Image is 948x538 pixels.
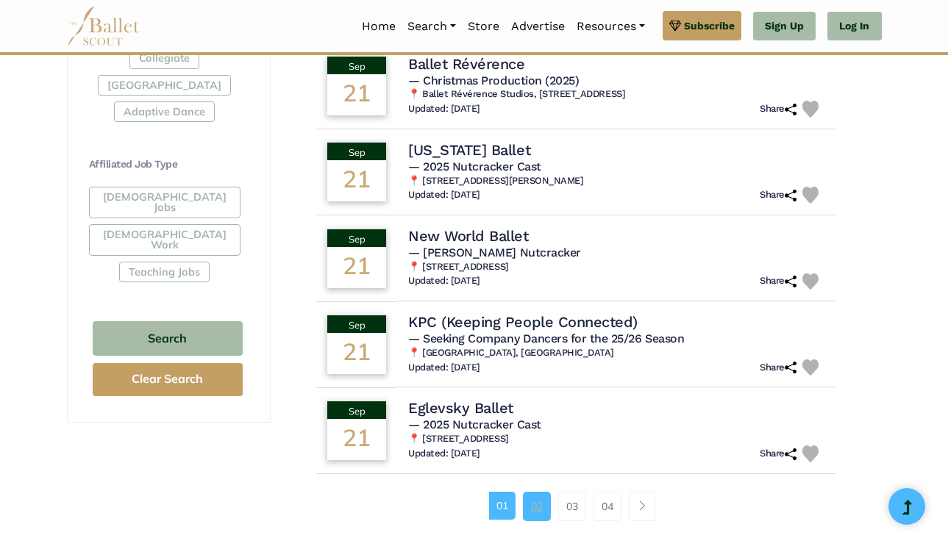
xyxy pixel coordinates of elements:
[327,57,386,74] div: Sep
[408,103,480,115] h6: Updated: [DATE]
[408,140,530,159] h4: [US_STATE] Ballet
[408,245,581,259] span: — [PERSON_NAME] Nutcracker
[408,73,579,87] span: — Christmas Production (2025)
[760,275,796,287] h6: Share
[669,18,681,34] img: gem.svg
[827,12,881,41] a: Log In
[408,175,824,187] h6: 📍 [STREET_ADDRESS][PERSON_NAME]
[760,189,796,201] h6: Share
[408,312,638,331] h4: KPC (Keeping People Connected)
[558,492,586,521] a: 03
[523,492,551,521] a: 02
[408,331,684,345] span: — Seeking Company Dancers for the 25/26 Season
[327,315,386,333] div: Sep
[408,261,824,273] h6: 📍 [STREET_ADDRESS]
[408,347,824,359] h6: 📍 [GEOGRAPHIC_DATA], [GEOGRAPHIC_DATA]
[327,247,386,288] div: 21
[684,18,735,34] span: Subscribe
[489,492,516,520] a: 01
[408,275,480,287] h6: Updated: [DATE]
[663,11,741,40] a: Subscribe
[408,54,524,73] h4: Ballet Révérence
[327,143,386,160] div: Sep
[356,11,402,42] a: Home
[760,362,796,374] h6: Share
[93,321,243,356] button: Search
[571,11,651,42] a: Resources
[760,448,796,460] h6: Share
[327,401,386,419] div: Sep
[327,419,386,460] div: 21
[408,448,480,460] h6: Updated: [DATE]
[327,160,386,201] div: 21
[408,226,528,245] h4: New World Ballet
[327,74,386,115] div: 21
[594,492,621,521] a: 04
[408,159,541,173] span: — 2025 Nutcracker Cast
[408,398,513,417] h4: Eglevsky Ballet
[402,11,462,42] a: Search
[462,11,505,42] a: Store
[89,157,246,172] h4: Affiliated Job Type
[408,433,824,445] h6: 📍 [STREET_ADDRESS]
[408,417,541,431] span: — 2025 Nutcracker Cast
[489,492,663,521] nav: Page navigation example
[760,103,796,115] h6: Share
[753,12,816,41] a: Sign Up
[327,333,386,374] div: 21
[408,88,824,101] h6: 📍 Ballet Révérence Studios, [STREET_ADDRESS]
[327,229,386,247] div: Sep
[505,11,571,42] a: Advertise
[408,362,480,374] h6: Updated: [DATE]
[408,189,480,201] h6: Updated: [DATE]
[93,363,243,396] button: Clear Search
